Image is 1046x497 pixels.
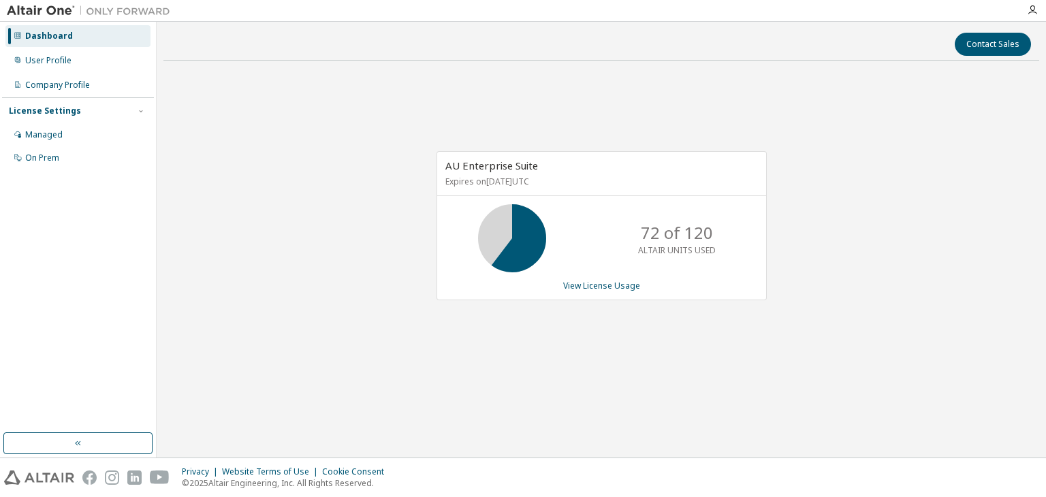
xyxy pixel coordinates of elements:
[955,33,1031,56] button: Contact Sales
[563,280,640,291] a: View License Usage
[638,244,716,256] p: ALTAIR UNITS USED
[641,221,713,244] p: 72 of 120
[182,466,222,477] div: Privacy
[127,470,142,485] img: linkedin.svg
[4,470,74,485] img: altair_logo.svg
[322,466,392,477] div: Cookie Consent
[150,470,170,485] img: youtube.svg
[445,159,538,172] span: AU Enterprise Suite
[25,153,59,163] div: On Prem
[9,106,81,116] div: License Settings
[25,80,90,91] div: Company Profile
[7,4,177,18] img: Altair One
[105,470,119,485] img: instagram.svg
[182,477,392,489] p: © 2025 Altair Engineering, Inc. All Rights Reserved.
[222,466,322,477] div: Website Terms of Use
[445,176,755,187] p: Expires on [DATE] UTC
[25,55,72,66] div: User Profile
[25,129,63,140] div: Managed
[82,470,97,485] img: facebook.svg
[25,31,73,42] div: Dashboard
